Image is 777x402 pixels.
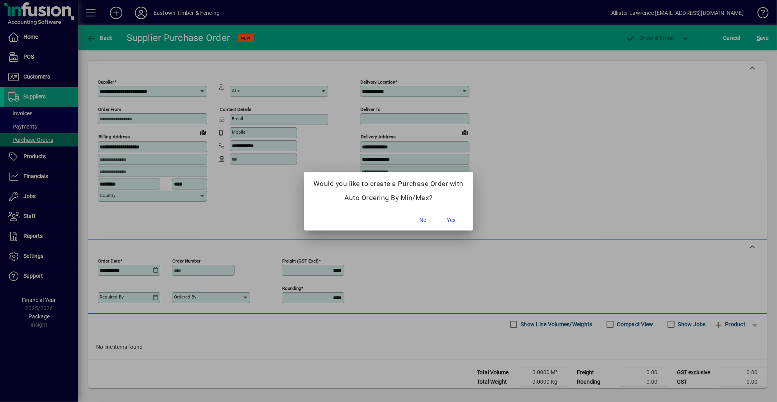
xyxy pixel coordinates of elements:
button: Yes [439,213,464,227]
h5: Auto Ordering By Min/Max? [313,194,464,202]
button: No [410,213,435,227]
span: No [419,216,426,224]
h5: Would you like to create a Purchase Order with [313,180,464,188]
span: Yes [447,216,455,224]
